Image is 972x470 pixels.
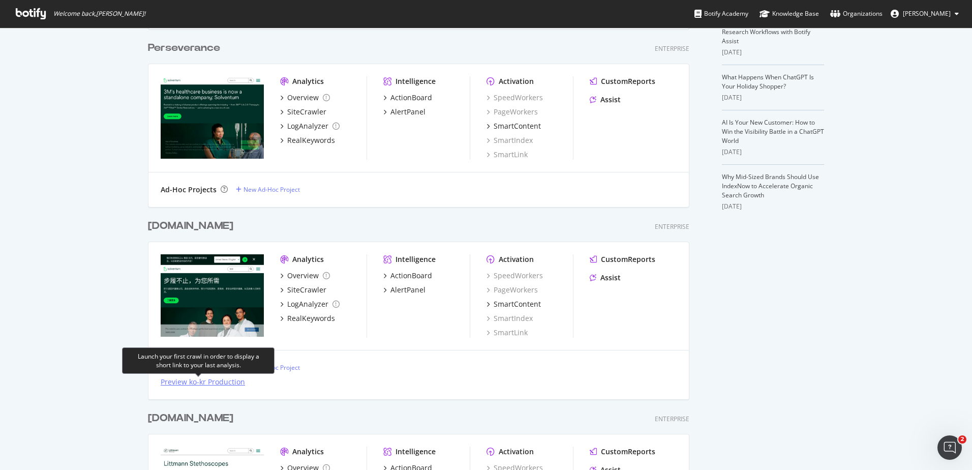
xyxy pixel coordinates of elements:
[287,313,335,324] div: RealKeywords
[396,447,436,457] div: Intelligence
[590,273,621,283] a: Assist
[487,135,533,145] a: SmartIndex
[590,76,655,86] a: CustomReports
[161,377,245,387] a: Preview ko-kr Production
[383,271,432,281] a: ActionBoard
[280,107,326,117] a: SiteCrawler
[487,285,538,295] a: PageWorkers
[383,285,426,295] a: AlertPanel
[383,93,432,103] a: ActionBoard
[487,107,538,117] a: PageWorkers
[396,254,436,265] div: Intelligence
[590,95,621,105] a: Assist
[600,95,621,105] div: Assist
[292,76,324,86] div: Analytics
[292,447,324,457] div: Analytics
[601,447,655,457] div: CustomReports
[390,107,426,117] div: AlertPanel
[903,9,951,18] span: Travis Yano
[280,121,340,131] a: LogAnalyzer
[383,107,426,117] a: AlertPanel
[287,299,328,309] div: LogAnalyzer
[280,135,335,145] a: RealKeywords
[600,273,621,283] div: Assist
[499,254,534,265] div: Activation
[601,76,655,86] div: CustomReports
[280,285,326,295] a: SiteCrawler
[655,44,689,53] div: Enterprise
[287,107,326,117] div: SiteCrawler
[292,254,324,265] div: Analytics
[760,9,819,19] div: Knowledge Base
[499,447,534,457] div: Activation
[148,219,233,233] div: [DOMAIN_NAME]
[487,121,541,131] a: SmartContent
[396,76,436,86] div: Intelligence
[487,150,528,160] a: SmartLink
[53,10,145,18] span: Welcome back, [PERSON_NAME] !
[487,313,533,324] a: SmartIndex
[722,48,824,57] div: [DATE]
[148,411,233,426] div: [DOMAIN_NAME]
[390,271,432,281] div: ActionBoard
[287,135,335,145] div: RealKeywords
[694,9,748,19] div: Botify Academy
[280,271,330,281] a: Overview
[148,41,220,55] div: Perseverance
[830,9,883,19] div: Organizations
[494,121,541,131] div: SmartContent
[390,93,432,103] div: ActionBoard
[487,271,543,281] a: SpeedWorkers
[722,93,824,102] div: [DATE]
[590,254,655,265] a: CustomReports
[937,435,962,460] iframe: Intercom live chat
[280,93,330,103] a: Overview
[287,93,319,103] div: Overview
[601,254,655,265] div: CustomReports
[655,222,689,231] div: Enterprise
[280,299,340,309] a: LogAnalyzer
[161,254,264,337] img: solventum-curiosity.com
[494,299,541,309] div: SmartContent
[244,185,300,194] div: New Ad-Hoc Project
[722,118,824,145] a: AI Is Your New Customer: How to Win the Visibility Battle in a ChatGPT World
[722,202,824,211] div: [DATE]
[236,185,300,194] a: New Ad-Hoc Project
[487,328,528,338] a: SmartLink
[287,271,319,281] div: Overview
[722,172,819,199] a: Why Mid-Sized Brands Should Use IndexNow to Accelerate Organic Search Growth
[280,313,335,324] a: RealKeywords
[287,121,328,131] div: LogAnalyzer
[131,352,266,369] div: Launch your first crawl in order to display a short link to your last analysis.
[148,219,237,233] a: [DOMAIN_NAME]
[655,415,689,423] div: Enterprise
[148,41,224,55] a: Perseverance
[161,185,217,195] div: Ad-Hoc Projects
[722,73,814,91] a: What Happens When ChatGPT Is Your Holiday Shopper?
[390,285,426,295] div: AlertPanel
[487,93,543,103] a: SpeedWorkers
[499,76,534,86] div: Activation
[722,148,824,157] div: [DATE]
[287,285,326,295] div: SiteCrawler
[148,411,237,426] a: [DOMAIN_NAME]
[487,299,541,309] a: SmartContent
[958,435,966,444] span: 2
[161,76,264,159] img: solventum-perserverance.com
[722,18,821,45] a: How to Save Hours on Content and Research Workflows with Botify Assist
[590,447,655,457] a: CustomReports
[883,6,967,22] button: [PERSON_NAME]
